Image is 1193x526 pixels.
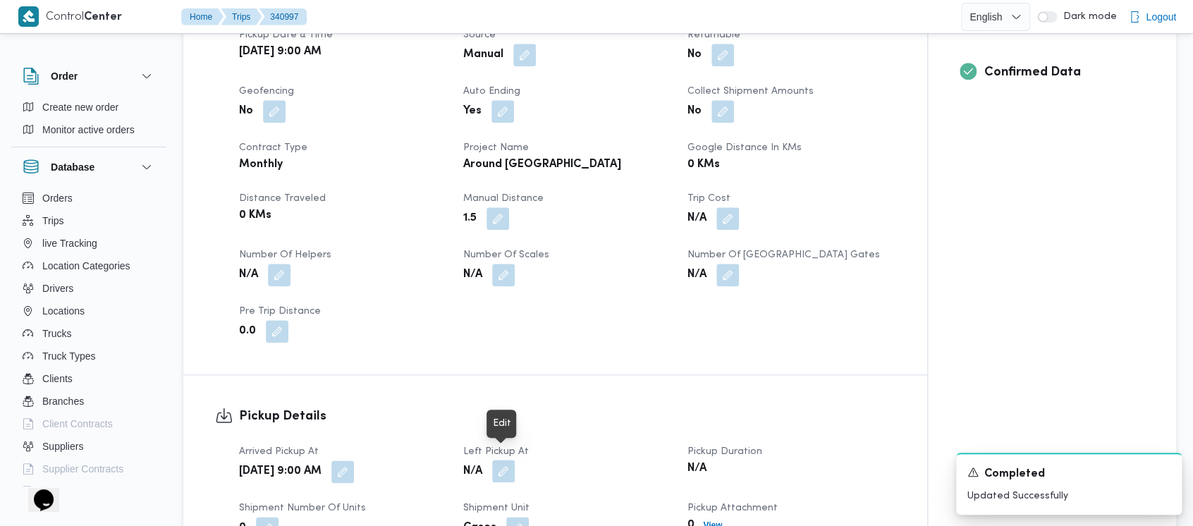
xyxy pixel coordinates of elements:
[1146,8,1176,25] span: Logout
[11,187,166,492] div: Database
[967,465,1170,483] div: Notification
[17,187,161,209] button: Orders
[42,280,73,297] span: Drivers
[239,207,271,224] b: 0 KMs
[17,209,161,232] button: Trips
[17,390,161,412] button: Branches
[42,121,135,138] span: Monitor active orders
[492,415,510,432] div: Edit
[463,47,503,63] b: Manual
[17,458,161,480] button: Supplier Contracts
[259,8,307,25] button: 340997
[42,348,95,365] span: Truck Types
[17,232,161,255] button: live Tracking
[42,415,113,432] span: Client Contracts
[687,143,802,152] span: Google distance in KMs
[221,8,262,25] button: Trips
[17,255,161,277] button: Location Categories
[463,267,482,283] b: N/A
[17,118,161,141] button: Monitor active orders
[17,435,161,458] button: Suppliers
[51,159,94,176] h3: Database
[17,367,161,390] button: Clients
[239,143,307,152] span: Contract Type
[463,210,477,227] b: 1.5
[687,267,706,283] b: N/A
[18,6,39,27] img: X8yXhbKr1z7QwAAAABJRU5ErkJggg==
[687,47,702,63] b: No
[51,68,78,85] h3: Order
[84,12,122,23] b: Center
[42,393,84,410] span: Branches
[11,96,166,147] div: Order
[17,480,161,503] button: Devices
[23,68,155,85] button: Order
[17,322,161,345] button: Trucks
[239,307,321,316] span: Pre Trip Distance
[1123,3,1182,31] button: Logout
[42,190,73,207] span: Orders
[463,503,530,513] span: Shipment Unit
[181,8,224,25] button: Home
[42,438,83,455] span: Suppliers
[687,447,762,456] span: Pickup Duration
[17,345,161,367] button: Truck Types
[463,30,496,39] span: Source
[42,483,78,500] span: Devices
[239,407,895,426] h3: Pickup Details
[239,250,331,259] span: Number of Helpers
[17,300,161,322] button: Locations
[239,323,256,340] b: 0.0
[42,325,71,342] span: Trucks
[239,87,294,96] span: Geofencing
[42,257,130,274] span: Location Categories
[967,489,1170,503] p: Updated Successfully
[687,250,879,259] span: Number of [GEOGRAPHIC_DATA] Gates
[239,194,326,203] span: Distance Traveled
[42,370,73,387] span: Clients
[17,412,161,435] button: Client Contracts
[239,267,258,283] b: N/A
[463,250,549,259] span: Number of Scales
[463,143,529,152] span: Project Name
[687,157,720,173] b: 0 KMs
[687,503,778,513] span: Pickup Attachment
[42,460,123,477] span: Supplier Contracts
[984,466,1045,483] span: Completed
[42,302,85,319] span: Locations
[42,235,97,252] span: live Tracking
[23,159,155,176] button: Database
[687,194,730,203] span: Trip Cost
[239,157,283,173] b: Monthly
[239,463,322,480] b: [DATE] 9:00 AM
[687,103,702,120] b: No
[687,30,740,39] span: Returnable
[463,103,482,120] b: Yes
[239,44,322,61] b: [DATE] 9:00 AM
[14,470,59,512] iframe: chat widget
[687,460,706,477] b: N/A
[463,463,482,480] b: N/A
[1057,11,1116,23] span: Dark mode
[687,210,706,227] b: N/A
[463,87,520,96] span: Auto Ending
[984,63,1144,82] h3: Confirmed Data
[463,447,529,456] span: Left Pickup At
[42,212,64,229] span: Trips
[17,96,161,118] button: Create new order
[239,447,319,456] span: Arrived Pickup At
[17,277,161,300] button: Drivers
[463,157,621,173] b: Around [GEOGRAPHIC_DATA]
[239,103,253,120] b: No
[687,87,814,96] span: Collect Shipment Amounts
[42,99,118,116] span: Create new order
[463,194,544,203] span: Manual Distance
[239,503,366,513] span: Shipment Number of Units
